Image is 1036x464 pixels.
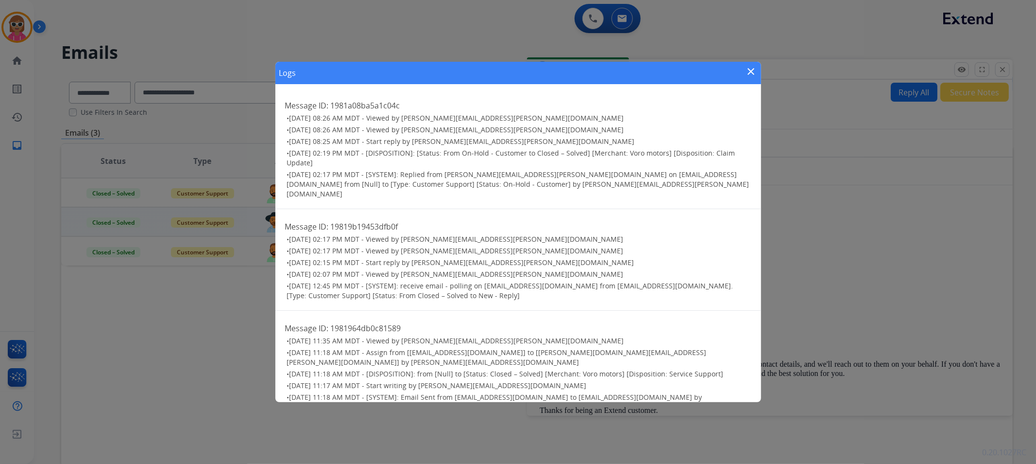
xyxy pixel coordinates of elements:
h3: • [287,269,751,279]
span: [DATE] 11:18 AM MDT - Assign from [[EMAIL_ADDRESS][DOMAIN_NAME]] to [[PERSON_NAME][DOMAIN_NAME][E... [287,348,707,367]
span: [DATE] 08:25 AM MDT - Start reply by [PERSON_NAME][EMAIL_ADDRESS][PERSON_NAME][DOMAIN_NAME] [289,137,635,146]
span: Message ID: [285,221,329,232]
span: [DATE] 08:26 AM MDT - Viewed by [PERSON_NAME][EMAIL_ADDRESS][PERSON_NAME][DOMAIN_NAME] [289,113,624,123]
span: [DATE] 11:18 AM MDT - [DISPOSITION]: from [Null] to [Status: Closed – Solved] [Merchant: Voro mot... [289,369,724,378]
span: [DATE] 02:19 PM MDT - [DISPOSITION]: [Status: From On-Hold - Customer to Closed – Solved] [Mercha... [287,148,735,167]
p: 0.20.1027RC [982,446,1026,458]
span: [DATE] 02:17 PM MDT - Viewed by [PERSON_NAME][EMAIL_ADDRESS][PERSON_NAME][DOMAIN_NAME] [289,234,624,244]
span: [DATE] 08:26 AM MDT - Viewed by [PERSON_NAME][EMAIL_ADDRESS][PERSON_NAME][DOMAIN_NAME] [289,125,624,134]
h3: • [287,281,751,301]
span: [DATE] 11:35 AM MDT - Viewed by [PERSON_NAME][EMAIL_ADDRESS][PERSON_NAME][DOMAIN_NAME] [289,336,624,345]
span: [DATE] 02:17 PM MDT - Viewed by [PERSON_NAME][EMAIL_ADDRESS][PERSON_NAME][DOMAIN_NAME] [289,246,624,255]
h3: • [287,246,751,256]
h3: • [287,381,751,391]
h3: • [287,393,751,412]
span: [DATE] 02:17 PM MDT - [SYSTEM]: Replied from [PERSON_NAME][EMAIL_ADDRESS][PERSON_NAME][DOMAIN_NAM... [287,170,749,198]
span: 19819b19453dfb0f [331,221,398,232]
span: Message ID: [285,323,329,334]
h3: • [287,369,751,379]
span: [DATE] 11:17 AM MDT - Start writing by [PERSON_NAME][EMAIL_ADDRESS][DOMAIN_NAME] [289,381,587,390]
h3: • [287,125,751,135]
span: [DATE] 02:07 PM MDT - Viewed by [PERSON_NAME][EMAIL_ADDRESS][PERSON_NAME][DOMAIN_NAME] [289,269,624,279]
mat-icon: close [746,66,757,77]
span: Message ID: [285,100,329,111]
h3: • [287,148,751,168]
h3: • [287,336,751,346]
h3: • [287,170,751,199]
span: [DATE] 12:45 PM MDT - [SYSTEM]: receive email - polling on [EMAIL_ADDRESS][DOMAIN_NAME] from [EMA... [287,281,733,300]
span: [DATE] 11:18 AM MDT - [SYSTEM]: Email Sent from [EMAIL_ADDRESS][DOMAIN_NAME] to [EMAIL_ADDRESS][D... [287,393,702,411]
span: 1981a08ba5a1c04c [331,100,400,111]
h3: • [287,137,751,146]
h3: • [287,234,751,244]
h3: • [287,348,751,367]
span: 1981964db0c81589 [331,323,401,334]
span: [DATE] 02:15 PM MDT - Start reply by [PERSON_NAME][EMAIL_ADDRESS][PERSON_NAME][DOMAIN_NAME] [289,258,634,267]
h3: • [287,113,751,123]
h1: Logs [279,67,296,79]
h3: • [287,258,751,268]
